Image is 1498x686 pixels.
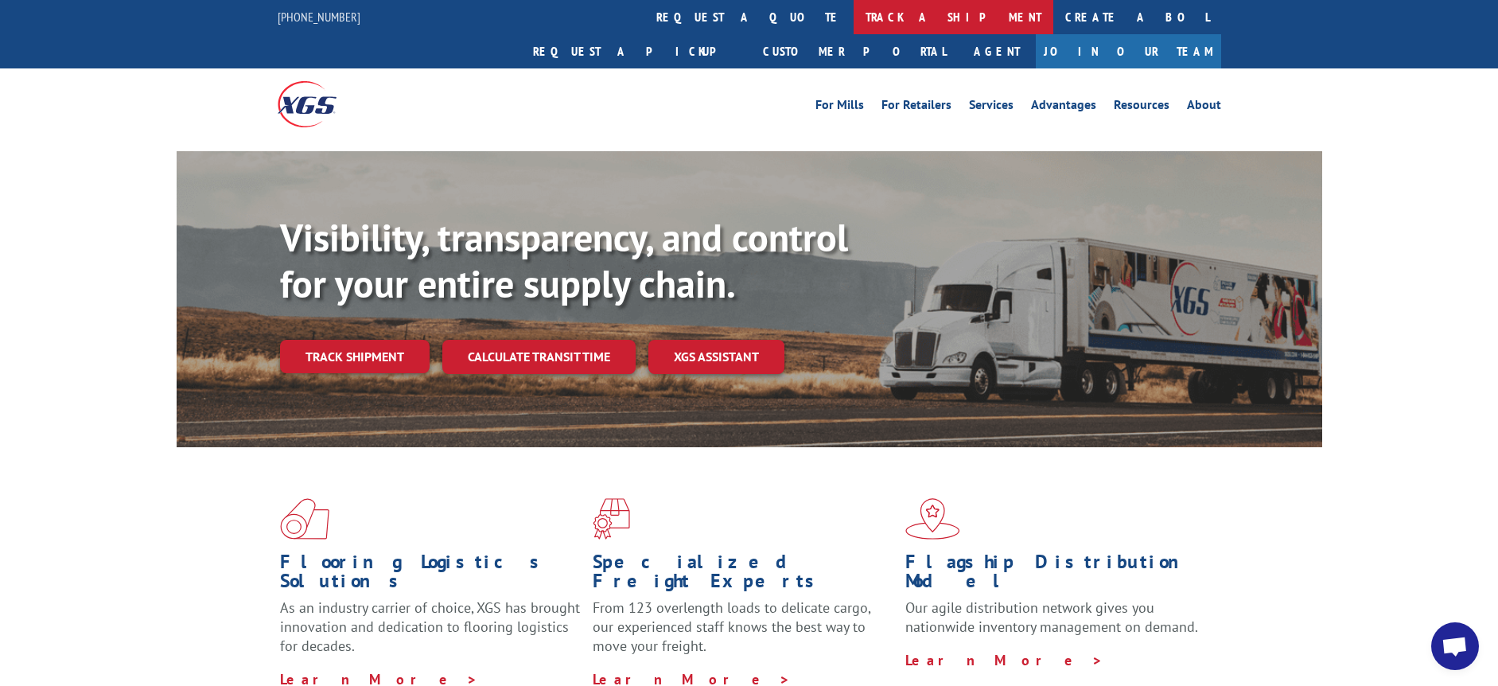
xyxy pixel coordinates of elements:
[905,498,960,540] img: xgs-icon-flagship-distribution-model-red
[1036,34,1221,68] a: Join Our Team
[881,99,951,116] a: For Retailers
[905,651,1103,669] a: Learn More >
[969,99,1014,116] a: Services
[815,99,864,116] a: For Mills
[648,340,784,374] a: XGS ASSISTANT
[442,340,636,374] a: Calculate transit time
[278,9,360,25] a: [PHONE_NUMBER]
[593,498,630,540] img: xgs-icon-focused-on-flooring-red
[958,34,1036,68] a: Agent
[905,598,1198,636] span: Our agile distribution network gives you nationwide inventory management on demand.
[905,552,1206,598] h1: Flagship Distribution Model
[280,340,430,373] a: Track shipment
[280,552,581,598] h1: Flooring Logistics Solutions
[593,598,893,669] p: From 123 overlength loads to delicate cargo, our experienced staff knows the best way to move you...
[1431,622,1479,670] div: Open chat
[1114,99,1169,116] a: Resources
[280,498,329,540] img: xgs-icon-total-supply-chain-intelligence-red
[521,34,751,68] a: Request a pickup
[593,552,893,598] h1: Specialized Freight Experts
[1031,99,1096,116] a: Advantages
[280,212,848,308] b: Visibility, transparency, and control for your entire supply chain.
[1187,99,1221,116] a: About
[751,34,958,68] a: Customer Portal
[280,598,580,655] span: As an industry carrier of choice, XGS has brought innovation and dedication to flooring logistics...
